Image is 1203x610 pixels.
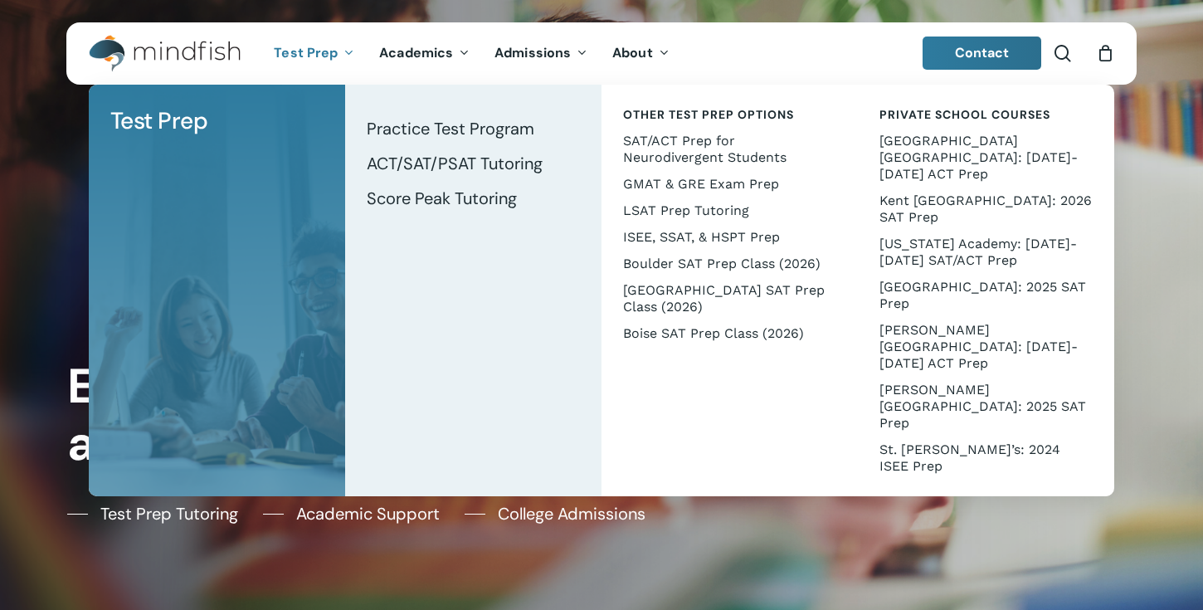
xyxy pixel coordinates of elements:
[1096,44,1114,62] a: Cart
[100,501,238,526] span: Test Prep Tutoring
[379,44,453,61] span: Academics
[482,46,600,61] a: Admissions
[66,22,1137,85] header: Main Menu
[263,501,440,526] a: Academic Support
[110,105,208,136] span: Test Prep
[105,101,329,141] a: Test Prep
[600,46,682,61] a: About
[923,37,1042,70] a: Contact
[874,101,1098,128] a: Private School Courses
[67,358,591,473] h1: Every Student Has a
[827,487,1180,587] iframe: Chatbot
[274,44,338,61] span: Test Prep
[955,44,1010,61] span: Contact
[261,22,681,85] nav: Main Menu
[494,44,571,61] span: Admissions
[612,44,653,61] span: About
[296,501,440,526] span: Academic Support
[498,501,645,526] span: College Admissions
[367,46,482,61] a: Academics
[261,46,367,61] a: Test Prep
[623,107,794,122] span: Other Test Prep Options
[465,501,645,526] a: College Admissions
[879,107,1050,122] span: Private School Courses
[67,501,238,526] a: Test Prep Tutoring
[618,101,841,128] a: Other Test Prep Options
